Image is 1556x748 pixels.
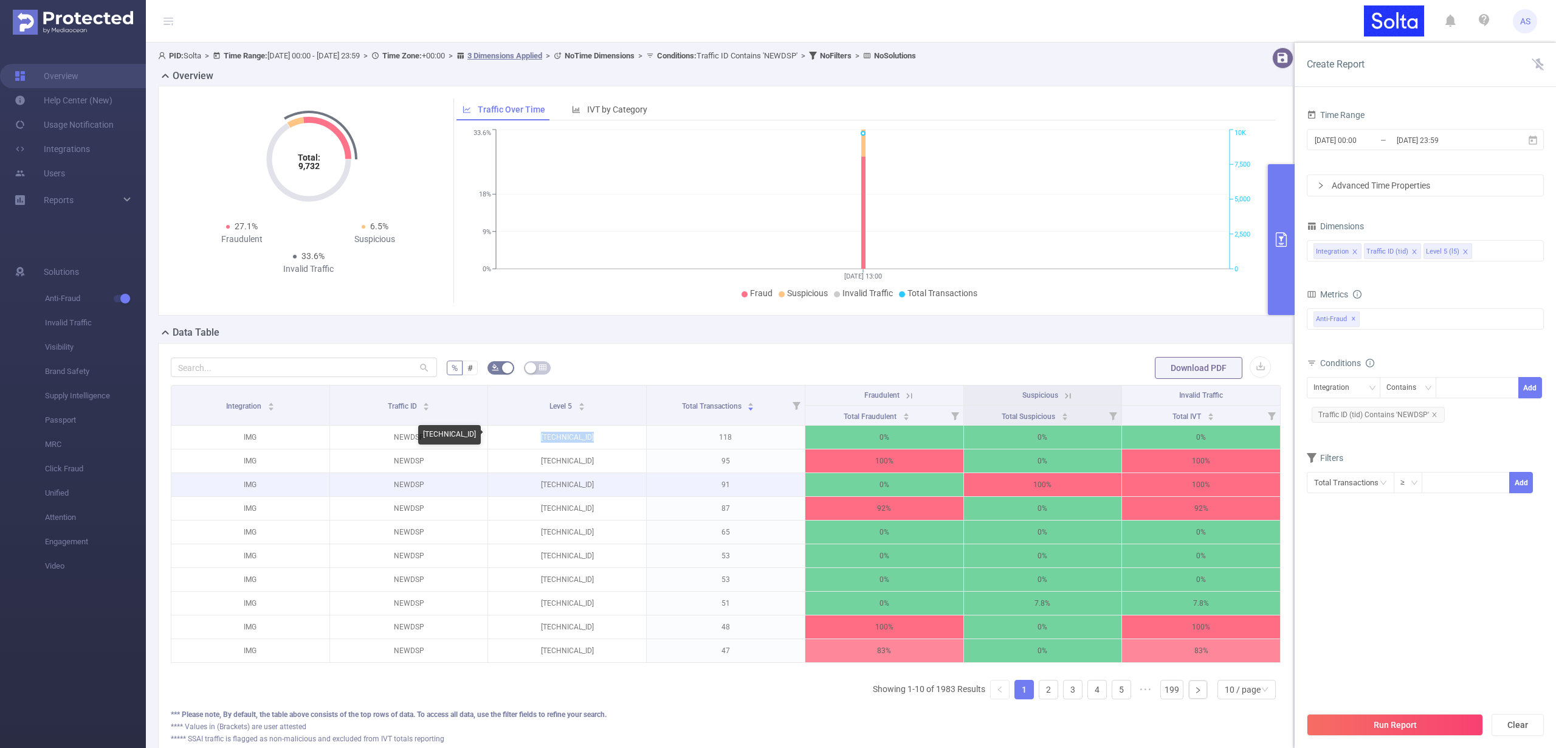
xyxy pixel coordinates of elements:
[1234,196,1250,204] tspan: 5,000
[488,615,646,639] p: [TECHNICAL_ID]
[45,505,146,530] span: Attention
[1136,680,1155,699] li: Next 5 Pages
[964,615,1122,639] p: 0%
[1234,130,1246,137] tspan: 10K
[370,221,388,231] span: 6.5%
[1225,680,1261,699] div: 10 / page
[1122,568,1280,591] p: 0%
[647,592,805,615] p: 51
[1179,391,1223,400] span: Invalid Traffic
[44,260,79,284] span: Solutions
[805,449,963,473] p: 100%
[1307,453,1343,463] span: Filters
[45,530,146,554] span: Engagement
[488,592,646,615] p: [TECHNICAL_ID]
[330,426,488,449] p: NEWDSP
[1061,415,1068,419] i: icon: caret-down
[1039,680,1058,699] a: 2
[539,364,546,371] i: icon: table
[1208,415,1214,419] i: icon: caret-down
[1317,182,1324,189] i: icon: right
[907,288,977,298] span: Total Transactions
[844,412,898,421] span: Total Fraudulent
[171,733,1281,744] div: ***** SSAI traffic is flagged as non-malicious and excluded from IVT totals reporting
[647,497,805,520] p: 87
[587,105,647,114] span: IVT by Category
[1122,449,1280,473] p: 100%
[171,521,329,544] p: IMG
[797,51,809,60] span: >
[267,401,275,408] div: Sort
[158,51,916,60] span: Solta [DATE] 00:00 - [DATE] 23:59 +00:00
[805,568,963,591] p: 0%
[647,544,805,567] p: 53
[488,521,646,544] p: [TECHNICAL_ID]
[1161,680,1183,699] a: 199
[964,449,1122,473] p: 0%
[45,481,146,505] span: Unified
[1366,359,1374,367] i: icon: info-circle
[298,161,319,171] tspan: 9,732
[1366,244,1408,260] div: Traffic ID (tid)
[578,406,585,409] i: icon: caret-down
[1112,680,1131,699] li: 5
[1462,249,1468,256] i: icon: close
[1261,686,1269,694] i: icon: down
[45,408,146,432] span: Passport
[1353,290,1361,299] i: icon: info-circle
[330,521,488,544] p: NEWDSP
[309,233,442,246] div: Suspicious
[874,51,916,60] b: No Solutions
[330,568,488,591] p: NEWDSP
[805,615,963,639] p: 100%
[1087,680,1107,699] li: 4
[578,401,585,404] i: icon: caret-up
[1002,412,1057,421] span: Total Suspicious
[171,721,1281,732] div: **** Values in (Brackets) are user attested
[1307,58,1365,70] span: Create Report
[1122,426,1280,449] p: 0%
[171,639,329,662] p: IMG
[647,521,805,544] p: 65
[1136,680,1155,699] span: •••
[1307,175,1543,196] div: icon: rightAdvanced Time Properties
[1307,221,1364,231] span: Dimensions
[171,473,329,496] p: IMG
[423,401,430,404] i: icon: caret-up
[842,288,893,298] span: Invalid Traffic
[805,639,963,662] p: 83%
[171,358,437,377] input: Search...
[1122,473,1280,496] p: 100%
[1400,473,1413,493] div: ≥
[996,686,1003,693] i: icon: left
[1518,377,1542,398] button: Add
[1014,680,1034,699] li: 1
[45,311,146,335] span: Invalid Traffic
[171,497,329,520] p: IMG
[1411,249,1417,256] i: icon: close
[864,391,900,400] span: Fraudulent
[1234,230,1250,238] tspan: 2,500
[44,195,74,205] span: Reports
[1112,680,1131,699] a: 5
[452,363,458,373] span: %
[478,105,545,114] span: Traffic Over Time
[1312,407,1445,423] span: Traffic ID (tid) Contains 'NEWDSP'
[748,406,754,409] i: icon: caret-down
[422,401,430,408] div: Sort
[171,615,329,639] p: IMG
[171,426,329,449] p: IMG
[852,51,863,60] span: >
[647,449,805,473] p: 95
[158,52,169,60] i: icon: user
[1313,378,1358,398] div: Integration
[171,568,329,591] p: IMG
[1492,714,1544,736] button: Clear
[360,51,371,60] span: >
[647,426,805,449] p: 118
[330,497,488,520] p: NEWDSP
[1188,680,1208,699] li: Next Page
[242,263,375,275] div: Invalid Traffic
[1160,680,1183,699] li: 199
[169,51,184,60] b: PID:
